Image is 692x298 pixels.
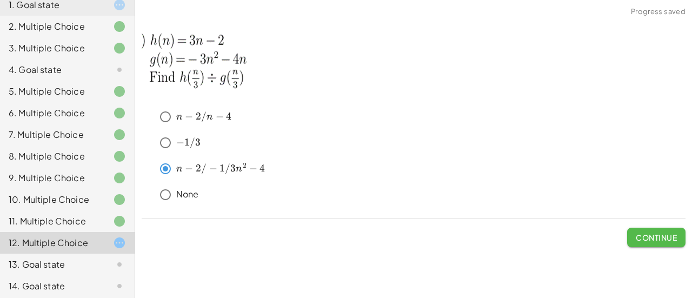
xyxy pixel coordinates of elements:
[113,236,126,249] i: Task started.
[185,162,193,174] span: −
[259,162,265,174] span: 4
[9,150,96,163] div: 8. Multiple Choice
[196,110,207,122] span: 2/
[176,112,183,122] span: n
[113,258,126,271] i: Task not started.
[9,258,96,271] div: 13. Goal state
[9,280,96,293] div: 14. Goal state
[113,128,126,141] i: Task finished.
[113,85,126,98] i: Task finished.
[185,110,193,122] span: −
[9,128,96,141] div: 7. Multiple Choice
[216,110,224,122] span: −
[627,228,686,247] button: Continue
[9,42,96,55] div: 3. Multiple Choice
[207,112,213,122] span: n
[219,162,236,174] span: 1/3
[631,6,686,17] span: Progress saved
[176,164,183,174] span: n
[113,150,126,163] i: Task finished.
[9,107,96,120] div: 6. Multiple Choice
[9,171,96,184] div: 9. Multiple Choice
[142,20,289,98] img: ea61f246c15772798bd370b30275341018a0841d4611d96e85fd3c0513b699e5.png
[9,193,96,206] div: 10. Multiple Choice
[196,162,207,174] span: 2/
[243,161,247,170] span: 2
[113,215,126,228] i: Task finished.
[113,42,126,55] i: Task finished.
[9,236,96,249] div: 12. Multiple Choice
[176,136,184,148] span: −
[236,164,242,174] span: n
[113,171,126,184] i: Task finished.
[226,110,231,122] span: 4
[209,162,217,174] span: −
[184,136,201,148] span: 1/3
[636,233,677,242] span: Continue
[113,107,126,120] i: Task finished.
[9,215,96,228] div: 11. Multiple Choice
[9,63,96,76] div: 4. Goal state
[176,188,199,201] p: None
[113,63,126,76] i: Task not started.
[9,20,96,33] div: 2. Multiple Choice
[9,85,96,98] div: 5. Multiple Choice
[249,162,257,174] span: −
[113,193,126,206] i: Task finished.
[113,20,126,33] i: Task finished.
[113,280,126,293] i: Task not started.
